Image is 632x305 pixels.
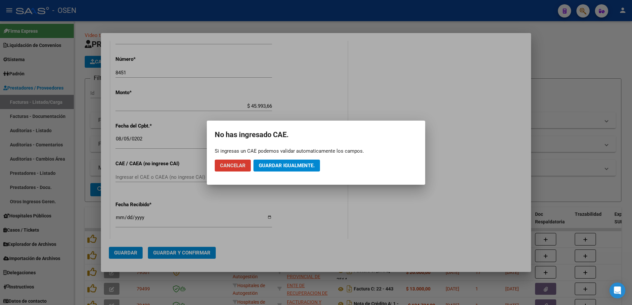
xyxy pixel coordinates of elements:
button: Cancelar [215,160,251,172]
button: Guardar igualmente. [253,160,320,172]
span: Cancelar [220,163,246,169]
span: Guardar igualmente. [259,163,315,169]
h2: No has ingresado CAE. [215,129,417,141]
div: Open Intercom Messenger [609,283,625,298]
div: Si ingresas un CAE podemos validar automaticamente los campos. [215,148,417,154]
